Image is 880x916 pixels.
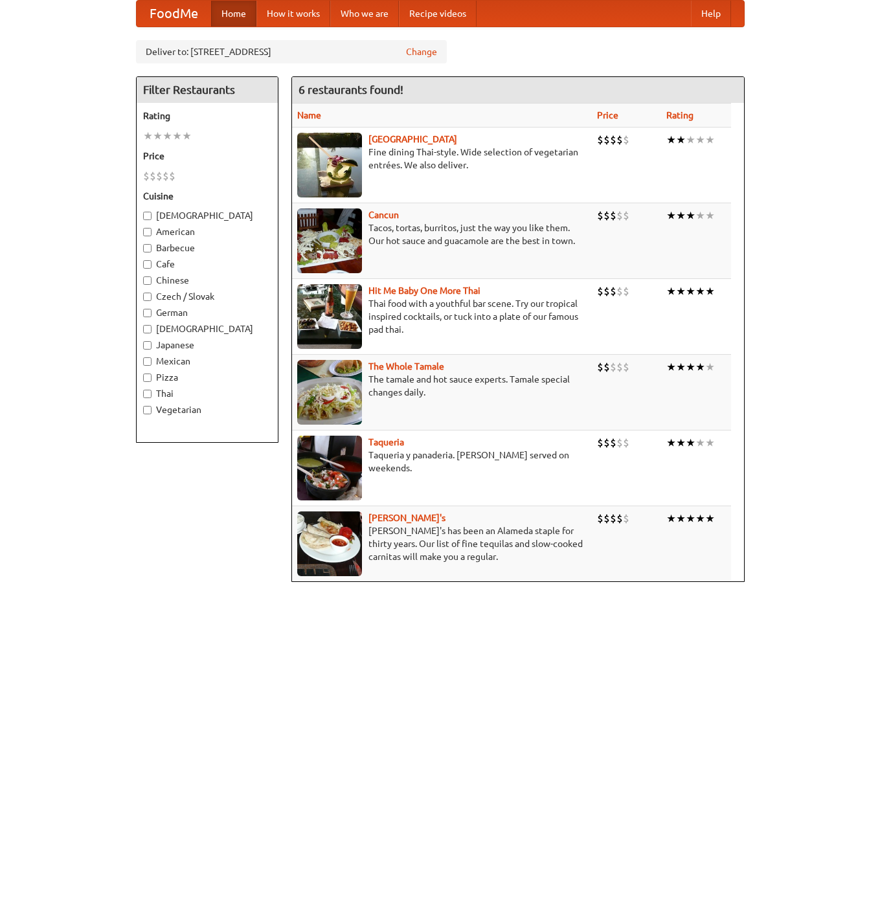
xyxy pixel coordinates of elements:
[695,284,705,298] li: ★
[143,129,153,143] li: ★
[297,511,362,576] img: pedros.jpg
[597,436,604,450] li: $
[610,284,616,298] li: $
[136,40,447,63] div: Deliver to: [STREET_ADDRESS]
[676,360,686,374] li: ★
[695,360,705,374] li: ★
[666,133,676,147] li: ★
[368,210,399,220] a: Cancun
[676,436,686,450] li: ★
[143,309,152,317] input: German
[368,134,457,144] a: [GEOGRAPHIC_DATA]
[604,284,610,298] li: $
[297,110,321,120] a: Name
[297,146,587,172] p: Fine dining Thai-style. Wide selection of vegetarian entrées. We also deliver.
[368,285,480,296] a: Hit Me Baby One More Thai
[143,325,152,333] input: [DEMOGRAPHIC_DATA]
[143,357,152,366] input: Mexican
[143,209,271,222] label: [DEMOGRAPHIC_DATA]
[297,436,362,500] img: taqueria.jpg
[143,260,152,269] input: Cafe
[297,208,362,273] img: cancun.jpg
[691,1,731,27] a: Help
[143,390,152,398] input: Thai
[143,406,152,414] input: Vegetarian
[163,129,172,143] li: ★
[604,511,610,526] li: $
[676,208,686,223] li: ★
[597,133,604,147] li: $
[666,360,676,374] li: ★
[610,133,616,147] li: $
[297,284,362,349] img: babythai.jpg
[676,284,686,298] li: ★
[297,524,587,563] p: [PERSON_NAME]'s has been an Alameda staple for thirty years. Our list of fine tequilas and slow-c...
[616,436,623,450] li: $
[143,374,152,382] input: Pizza
[705,208,715,223] li: ★
[143,274,271,287] label: Chinese
[297,133,362,197] img: satay.jpg
[623,133,629,147] li: $
[143,150,271,162] h5: Price
[616,133,623,147] li: $
[399,1,477,27] a: Recipe videos
[182,129,192,143] li: ★
[610,436,616,450] li: $
[137,1,211,27] a: FoodMe
[616,511,623,526] li: $
[156,169,163,183] li: $
[705,133,715,147] li: ★
[143,290,271,303] label: Czech / Slovak
[368,361,444,372] a: The Whole Tamale
[330,1,399,27] a: Who we are
[705,511,715,526] li: ★
[666,208,676,223] li: ★
[695,133,705,147] li: ★
[143,109,271,122] h5: Rating
[153,129,163,143] li: ★
[406,45,437,58] a: Change
[597,511,604,526] li: $
[172,129,182,143] li: ★
[623,436,629,450] li: $
[695,208,705,223] li: ★
[143,241,271,254] label: Barbecue
[623,284,629,298] li: $
[705,360,715,374] li: ★
[297,221,587,247] p: Tacos, tortas, burritos, just the way you like them. Our hot sauce and guacamole are the best in ...
[623,511,629,526] li: $
[695,436,705,450] li: ★
[686,511,695,526] li: ★
[297,297,587,336] p: Thai food with a youthful bar scene. Try our tropical inspired cocktails, or tuck into a plate of...
[686,360,695,374] li: ★
[368,437,404,447] a: Taqueria
[695,511,705,526] li: ★
[143,228,152,236] input: American
[143,276,152,285] input: Chinese
[169,169,175,183] li: $
[686,436,695,450] li: ★
[616,360,623,374] li: $
[143,258,271,271] label: Cafe
[143,341,152,350] input: Japanese
[297,373,587,399] p: The tamale and hot sauce experts. Tamale special changes daily.
[676,133,686,147] li: ★
[616,208,623,223] li: $
[368,513,446,523] b: [PERSON_NAME]'s
[666,511,676,526] li: ★
[143,212,152,220] input: [DEMOGRAPHIC_DATA]
[143,244,152,252] input: Barbecue
[143,339,271,352] label: Japanese
[143,169,150,183] li: $
[143,371,271,384] label: Pizza
[666,110,694,120] a: Rating
[143,306,271,319] label: German
[666,436,676,450] li: ★
[137,77,278,103] h4: Filter Restaurants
